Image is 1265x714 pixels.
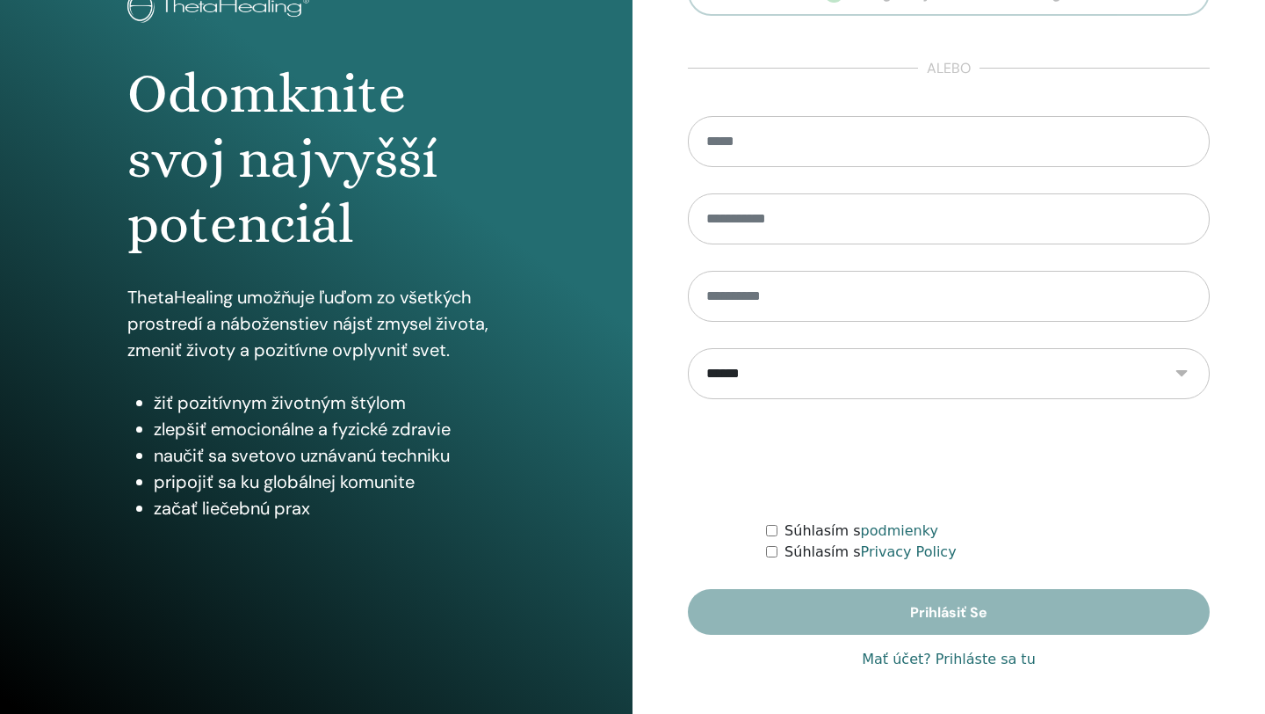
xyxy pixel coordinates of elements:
a: podmienky [861,522,938,539]
iframe: reCAPTCHA [815,426,1082,494]
label: Súhlasím s [784,521,938,542]
li: žiť pozitívnym životným štýlom [154,390,505,416]
a: Privacy Policy [861,543,957,560]
li: naučiť sa svetovo uznávanú techniku [154,442,505,469]
label: Súhlasím s [784,542,957,563]
li: pripojiť sa ku globálnej komunite [154,469,505,495]
h1: Odomknite svoj najvyšší potenciál [127,62,505,258]
p: ThetaHealing umožňuje ľuďom zo všetkých prostredí a náboženstiev nájsť zmysel života, zmeniť živo... [127,284,505,363]
span: alebo [918,58,979,79]
li: začať liečebnú prax [154,495,505,521]
a: Mať účet? Prihláste sa tu [862,649,1036,670]
li: zlepšiť emocionálne a fyzické zdravie [154,416,505,442]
